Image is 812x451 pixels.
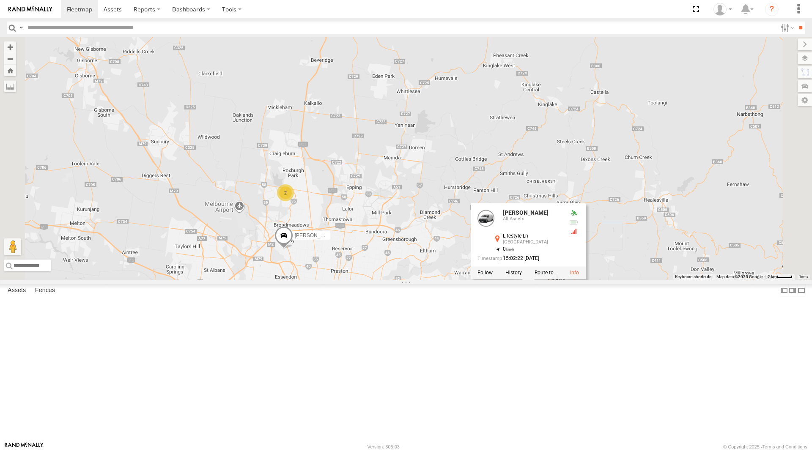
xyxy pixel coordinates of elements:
[4,238,21,255] button: Drag Pegman onto the map to open Street View
[535,270,557,276] label: Route To Location
[5,443,44,451] a: Visit our Website
[777,22,796,34] label: Search Filter Options
[31,284,59,296] label: Fences
[569,228,579,235] div: GSM Signal = 1
[4,65,16,76] button: Zoom Home
[477,256,562,261] div: Date/time of location update
[503,216,562,221] div: All Assets
[295,232,337,238] span: [PERSON_NAME]
[798,94,812,106] label: Map Settings
[765,3,779,16] i: ?
[477,270,493,276] label: Realtime tracking of Asset
[797,284,806,296] label: Hide Summary Table
[503,240,562,245] div: [GEOGRAPHIC_DATA]
[4,41,16,53] button: Zoom in
[503,246,514,252] span: 0
[768,274,777,279] span: 2 km
[780,284,788,296] label: Dock Summary Table to the Left
[4,53,16,65] button: Zoom out
[277,184,294,201] div: 2
[503,210,549,216] a: [PERSON_NAME]
[799,275,808,279] a: Terms
[4,80,16,92] label: Measure
[569,219,579,226] div: Battery Remaining: 4.1v
[765,274,795,280] button: Map Scale: 2 km per 33 pixels
[716,274,763,279] span: Map data ©2025 Google
[18,22,25,34] label: Search Query
[368,444,400,449] div: Version: 305.03
[788,284,797,296] label: Dock Summary Table to the Right
[569,210,579,217] div: Valid GPS Fix
[505,270,522,276] label: View Asset History
[477,210,494,227] a: View Asset Details
[723,444,807,449] div: © Copyright 2025 -
[675,274,711,280] button: Keyboard shortcuts
[763,444,807,449] a: Terms and Conditions
[503,234,562,239] div: Lifestyle Ln
[8,6,52,12] img: rand-logo.svg
[3,284,30,296] label: Assets
[570,270,579,276] a: View Asset Details
[710,3,735,16] div: Bruce Swift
